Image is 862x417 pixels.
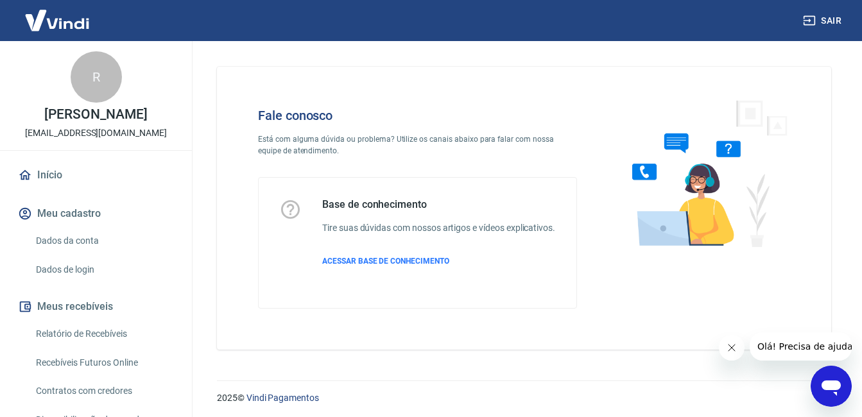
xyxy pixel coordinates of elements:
a: Recebíveis Futuros Online [31,350,177,376]
a: ACESSAR BASE DE CONHECIMENTO [322,255,555,267]
a: Vindi Pagamentos [246,393,319,403]
a: Início [15,161,177,189]
button: Meu cadastro [15,200,177,228]
img: Fale conosco [607,87,802,259]
p: 2025 © [217,391,831,405]
p: [PERSON_NAME] [44,108,147,121]
a: Contratos com credores [31,378,177,404]
a: Dados de login [31,257,177,283]
img: Vindi [15,1,99,40]
iframe: Botão para abrir a janela de mensagens [811,366,852,407]
span: Olá! Precisa de ajuda? [8,9,108,19]
h6: Tire suas dúvidas com nossos artigos e vídeos explicativos. [322,221,555,235]
button: Meus recebíveis [15,293,177,321]
iframe: Fechar mensagem [719,335,745,361]
h4: Fale conosco [258,108,577,123]
span: ACESSAR BASE DE CONHECIMENTO [322,257,449,266]
div: R [71,51,122,103]
button: Sair [800,9,847,33]
iframe: Mensagem da empresa [750,332,852,361]
p: [EMAIL_ADDRESS][DOMAIN_NAME] [25,126,167,140]
a: Relatório de Recebíveis [31,321,177,347]
h5: Base de conhecimento [322,198,555,211]
a: Dados da conta [31,228,177,254]
p: Está com alguma dúvida ou problema? Utilize os canais abaixo para falar com nossa equipe de atend... [258,133,577,157]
